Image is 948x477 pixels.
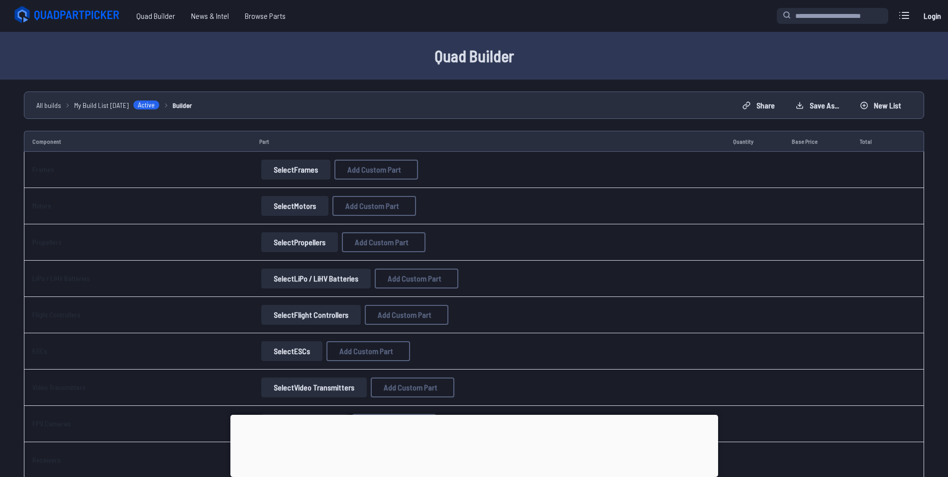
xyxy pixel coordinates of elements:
[920,6,944,26] a: Login
[384,383,437,391] span: Add Custom Part
[787,97,847,113] button: Save as...
[259,160,332,180] a: SelectFrames
[32,383,86,391] a: Video Transmitters
[230,415,718,475] iframe: Advertisement
[32,419,71,428] a: FPV Cameras
[32,238,62,246] a: Propellers
[156,44,793,68] h1: Quad Builder
[371,378,454,397] button: Add Custom Part
[32,310,81,319] a: Flight Controllers
[128,6,183,26] a: Quad Builder
[326,341,410,361] button: Add Custom Part
[261,269,371,288] button: SelectLiPo / LiHV Batteries
[365,305,448,325] button: Add Custom Part
[251,131,725,152] td: Part
[734,97,783,113] button: Share
[261,414,348,434] button: SelectFPV Cameras
[32,456,61,464] a: Receivers
[259,341,324,361] a: SelectESCs
[259,414,350,434] a: SelectFPV Cameras
[36,100,61,110] a: All builds
[339,347,393,355] span: Add Custom Part
[851,97,910,113] button: New List
[259,305,363,325] a: SelectFlight Controllers
[261,160,330,180] button: SelectFrames
[342,232,425,252] button: Add Custom Part
[261,341,322,361] button: SelectESCs
[32,165,54,174] a: Frames
[32,201,51,210] a: Motors
[345,202,399,210] span: Add Custom Part
[32,274,90,283] a: LiPo / LiHV Batteries
[259,196,330,216] a: SelectMotors
[74,100,129,110] span: My Build List [DATE]
[261,196,328,216] button: SelectMotors
[355,238,409,246] span: Add Custom Part
[183,6,237,26] a: News & Intel
[784,131,851,152] td: Base Price
[352,414,436,434] button: Add Custom Part
[32,347,47,355] a: ESCs
[133,100,160,110] span: Active
[261,232,338,252] button: SelectPropellers
[378,311,431,319] span: Add Custom Part
[173,100,192,110] a: Builder
[261,305,361,325] button: SelectFlight Controllers
[332,196,416,216] button: Add Custom Part
[74,100,160,110] a: My Build List [DATE]Active
[851,131,897,152] td: Total
[259,269,373,288] a: SelectLiPo / LiHV Batteries
[388,275,441,283] span: Add Custom Part
[347,166,401,174] span: Add Custom Part
[334,160,418,180] button: Add Custom Part
[375,269,458,288] button: Add Custom Part
[259,378,369,397] a: SelectVideo Transmitters
[261,378,367,397] button: SelectVideo Transmitters
[259,232,340,252] a: SelectPropellers
[725,131,784,152] td: Quantity
[237,6,294,26] a: Browse Parts
[24,131,251,152] td: Component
